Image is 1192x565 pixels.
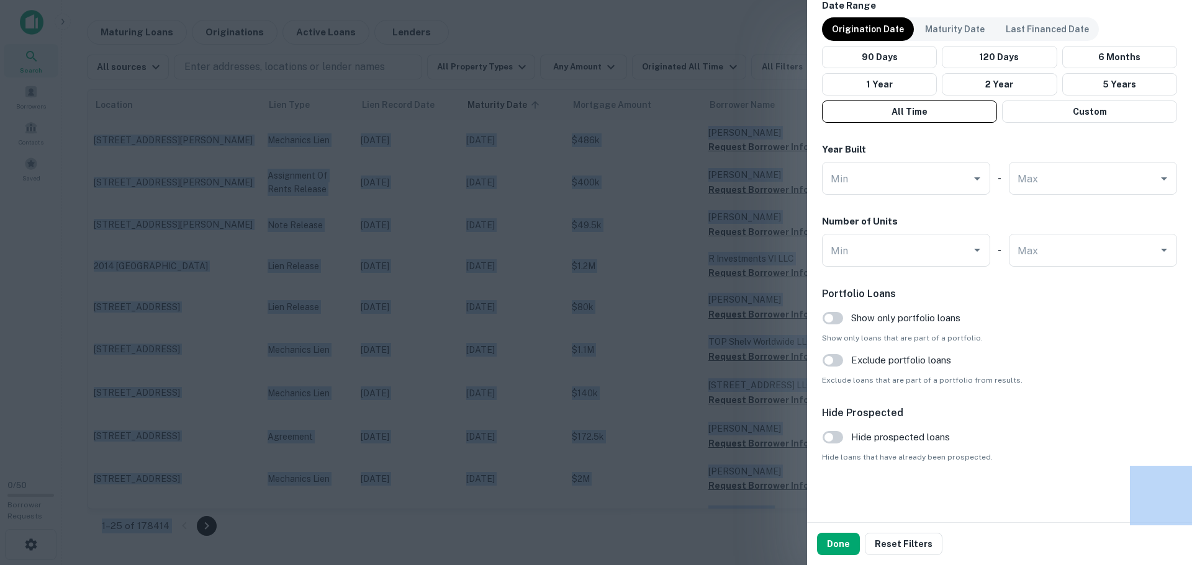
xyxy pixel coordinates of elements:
h6: - [998,243,1001,257]
h6: Number of Units [822,215,898,229]
button: Reset Filters [865,533,942,555]
h6: Year Built [822,143,866,157]
h6: Portfolio Loans [822,287,1177,301]
button: Custom [1002,100,1177,123]
button: 90 Days [822,46,937,68]
button: Open [1155,170,1173,187]
h6: - [998,171,1001,185]
h6: Hide Prospected [822,406,1177,420]
p: Origination Date [832,22,904,36]
span: Show only portfolio loans [851,311,960,326]
button: Done [817,533,860,555]
span: Exclude loans that are part of a portfolio from results. [822,375,1177,386]
iframe: Chat Widget [1130,466,1192,525]
button: 1 Year [822,73,937,96]
span: Hide prospected loans [851,430,950,445]
button: Open [968,170,986,187]
button: All Time [822,100,997,123]
button: 6 Months [1062,46,1177,68]
button: 120 Days [942,46,1057,68]
button: 5 Years [1062,73,1177,96]
p: Last Financed Date [1006,22,1089,36]
span: Show only loans that are part of a portfolio. [822,332,1177,344]
span: Hide loans that have already been prospected. [822,452,1177,463]
button: Open [1155,241,1173,259]
button: 2 Year [942,73,1057,96]
p: Maturity Date [925,22,985,36]
span: Exclude portfolio loans [851,353,951,368]
button: Open [968,241,986,259]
